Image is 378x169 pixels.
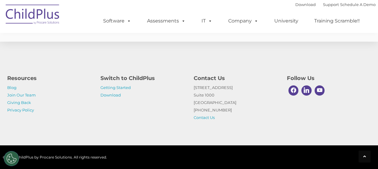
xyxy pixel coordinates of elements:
[313,84,326,97] a: Youtube
[7,108,34,112] a: Privacy Policy
[7,74,91,82] h4: Resources
[287,84,300,97] a: Facebook
[100,85,131,90] a: Getting Started
[295,2,316,7] a: Download
[194,74,278,82] h4: Contact Us
[100,74,185,82] h4: Switch to ChildPlus
[300,84,313,97] a: Linkedin
[194,115,215,120] a: Contact Us
[222,15,264,27] a: Company
[141,15,192,27] a: Assessments
[308,15,366,27] a: Training Scramble!!
[3,155,107,159] span: © 2025 ChildPlus by Procare Solutions. All rights reserved.
[287,74,371,82] h4: Follow Us
[340,2,376,7] a: Schedule A Demo
[7,93,36,97] a: Join Our Team
[323,2,339,7] a: Support
[194,84,278,121] p: [STREET_ADDRESS] Suite 1000 [GEOGRAPHIC_DATA] [PHONE_NUMBER]
[295,2,376,7] font: |
[100,93,121,97] a: Download
[7,85,17,90] a: Blog
[3,0,63,30] img: ChildPlus by Procare Solutions
[195,15,218,27] a: IT
[7,100,31,105] a: Giving Back
[97,15,137,27] a: Software
[4,151,19,166] button: Cookies Settings
[268,15,304,27] a: University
